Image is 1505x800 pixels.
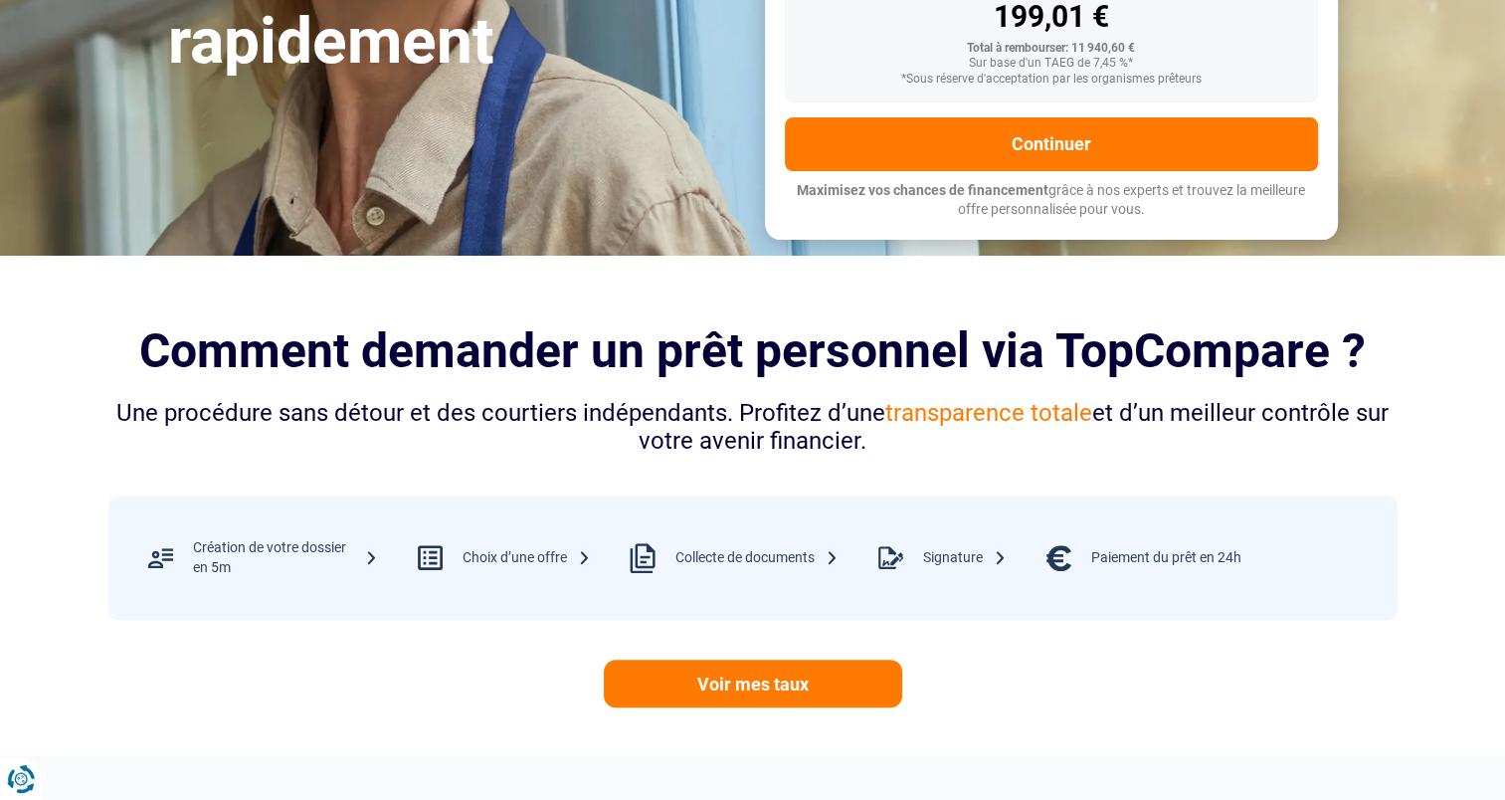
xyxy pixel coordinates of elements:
[923,548,1007,568] div: Signature
[108,323,1398,378] h2: Comment demander un prêt personnel via TopCompare ?
[801,57,1302,71] div: Sur base d'un TAEG de 7,45 %*
[885,399,1092,427] span: transparence totale
[801,2,1302,32] div: 199,01 €
[801,73,1302,87] div: *Sous réserve d'acceptation par les organismes prêteurs
[785,117,1318,171] button: Continuer
[801,42,1302,56] div: Total à rembourser: 11 940,60 €
[193,538,378,577] div: Création de votre dossier en 5m
[108,399,1398,457] div: Une procédure sans détour et des courtiers indépendants. Profitez d’une et d’un meilleur contrôle...
[604,660,902,707] a: Voir mes taux
[797,182,1048,198] span: Maximisez vos chances de financement
[463,548,591,568] div: Choix d’une offre
[1091,548,1241,568] div: Paiement du prêt en 24h
[785,181,1318,220] p: grâce à nos experts et trouvez la meilleure offre personnalisée pour vous.
[675,548,839,568] div: Collecte de documents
